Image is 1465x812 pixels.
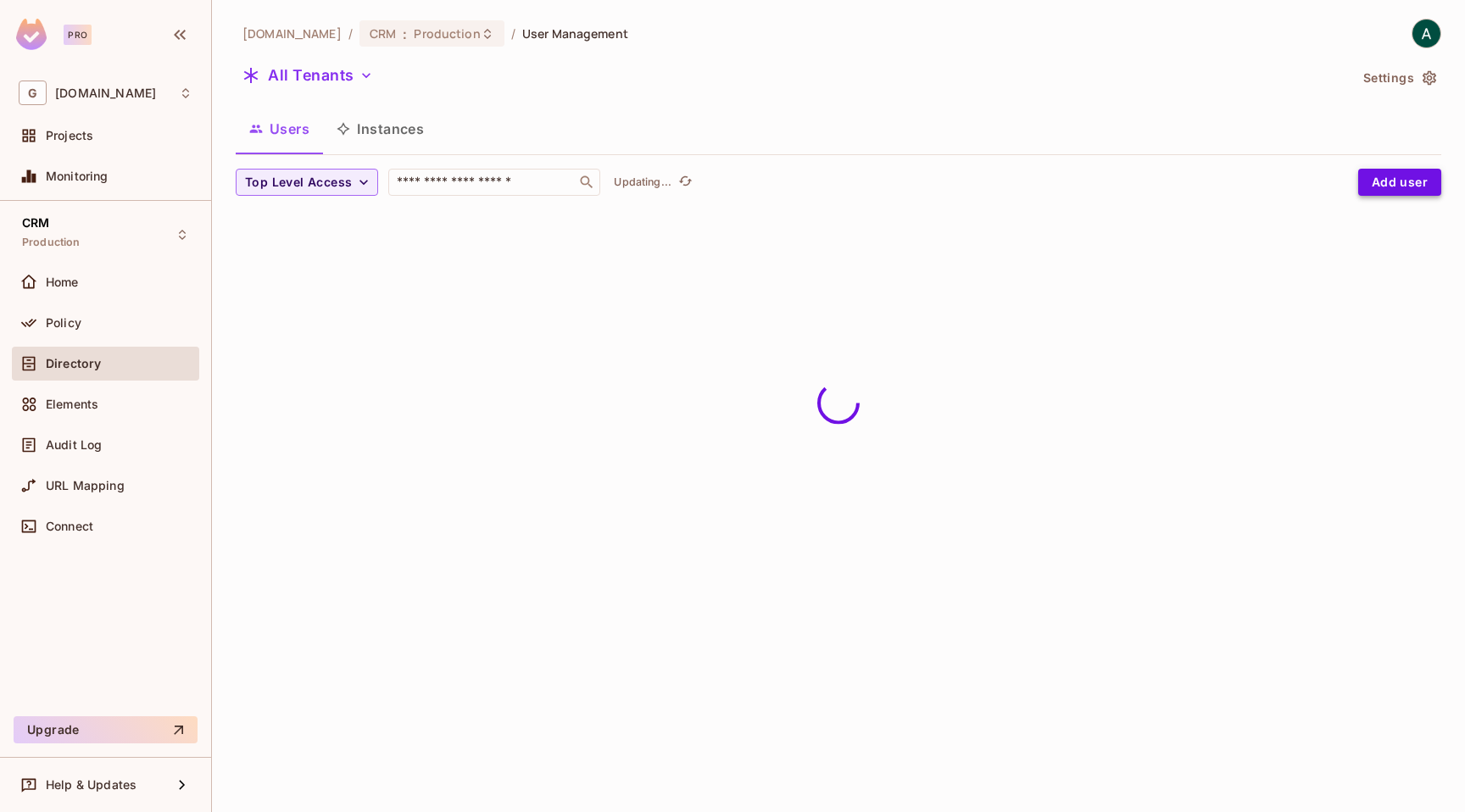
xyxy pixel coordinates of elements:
[46,479,125,492] span: URL Mapping
[46,129,93,142] span: Projects
[511,25,515,42] li: /
[46,275,79,289] span: Home
[522,25,628,42] span: User Management
[242,25,342,42] span: the active workspace
[46,357,101,370] span: Directory
[16,19,47,50] img: SReyMgAAAABJRU5ErkJggg==
[46,520,93,533] span: Connect
[64,25,92,45] div: Pro
[671,172,695,192] span: Click to refresh data
[19,81,47,105] span: G
[414,25,480,42] span: Production
[46,778,136,792] span: Help & Updates
[22,236,81,249] span: Production
[323,108,437,150] button: Instances
[678,174,693,191] span: refresh
[1412,19,1440,47] img: Arpit Agrawal
[348,25,353,42] li: /
[370,25,396,42] span: CRM
[236,108,323,150] button: Users
[675,172,695,192] button: refresh
[402,27,408,41] span: :
[236,62,380,89] button: All Tenants
[46,316,81,330] span: Policy
[1356,64,1441,92] button: Settings
[22,216,49,230] span: CRM
[46,398,98,411] span: Elements
[614,175,671,189] p: Updating...
[46,438,102,452] span: Audit Log
[1358,169,1441,196] button: Add user
[55,86,156,100] span: Workspace: gameskraft.com
[46,170,109,183] span: Monitoring
[14,716,198,743] button: Upgrade
[245,172,352,193] span: Top Level Access
[236,169,378,196] button: Top Level Access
